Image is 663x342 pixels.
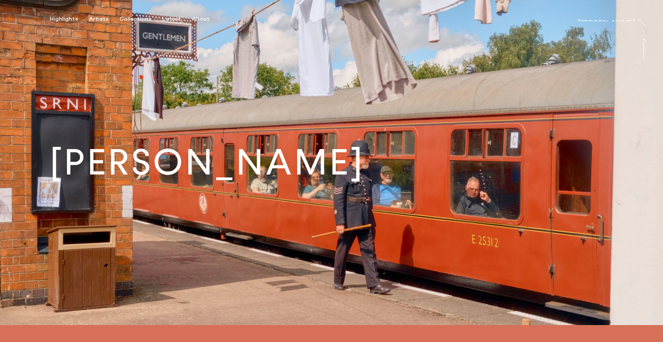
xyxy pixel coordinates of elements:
button: Artists [89,16,120,22]
div: Latest [162,16,181,22]
button: Collections [120,16,162,22]
a: At [PERSON_NAME] [643,30,650,60]
div: Artists [89,16,108,22]
button: Highlights [50,16,89,22]
div: Highlights [50,16,78,22]
div: Collections [120,16,151,22]
a: [PERSON_NAME] [578,14,635,21]
h1: [PERSON_NAME] [50,145,365,180]
div: At [PERSON_NAME] [639,30,645,96]
div: About [192,16,210,22]
button: About [192,16,221,22]
button: Latest [162,16,192,22]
